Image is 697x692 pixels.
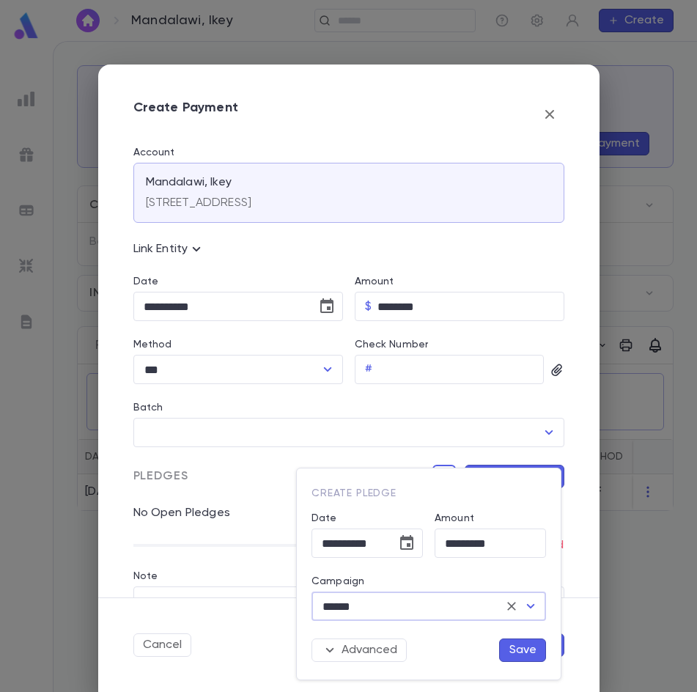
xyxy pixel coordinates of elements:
[311,512,423,524] label: Date
[499,638,546,662] button: Save
[311,488,397,498] span: Create Pledge
[392,529,421,558] button: Choose date, selected date is Aug 11, 2025
[435,512,474,524] label: Amount
[311,638,407,662] button: Advanced
[311,575,364,587] label: Campaign
[520,596,541,616] button: Open
[501,596,522,616] button: Clear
